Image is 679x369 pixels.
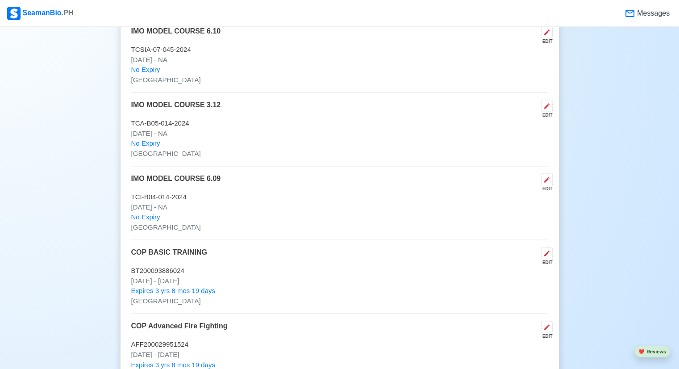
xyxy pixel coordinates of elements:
p: IMO MODEL COURSE 6.09 [131,173,221,192]
span: No Expiry [131,212,160,222]
p: AFF200029951524 [131,340,548,350]
span: Messages [635,8,670,19]
span: .PH [62,9,74,17]
button: heartReviews [634,346,670,358]
div: EDIT [537,259,553,266]
p: [GEOGRAPHIC_DATA] [131,222,548,233]
p: TCSIA-07-045-2024 [131,45,548,55]
img: Logo [7,7,21,20]
div: EDIT [537,38,553,45]
div: EDIT [537,185,553,192]
p: IMO MODEL COURSE 3.12 [131,100,221,118]
div: EDIT [537,333,553,340]
p: COP BASIC TRAINING [131,247,207,266]
p: IMO MODEL COURSE 6.10 [131,26,221,45]
p: BT200093886024 [131,266,548,276]
span: No Expiry [131,138,160,149]
p: [DATE] - [DATE] [131,350,548,360]
p: TCA-B05-014-2024 [131,118,548,129]
div: SeamanBio [7,7,73,20]
span: No Expiry [131,65,160,75]
p: [DATE] - NA [131,202,548,213]
div: EDIT [537,112,553,118]
p: [DATE] - NA [131,129,548,139]
span: Expires 3 yrs 8 mos 19 days [131,286,215,296]
p: [DATE] - [DATE] [131,276,548,286]
p: TCI-B04-014-2024 [131,192,548,202]
span: heart [638,349,645,354]
p: [GEOGRAPHIC_DATA] [131,296,548,306]
p: [GEOGRAPHIC_DATA] [131,75,548,85]
p: [DATE] - NA [131,55,548,65]
p: [GEOGRAPHIC_DATA] [131,149,548,159]
p: COP Advanced Fire Fighting [131,321,228,340]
